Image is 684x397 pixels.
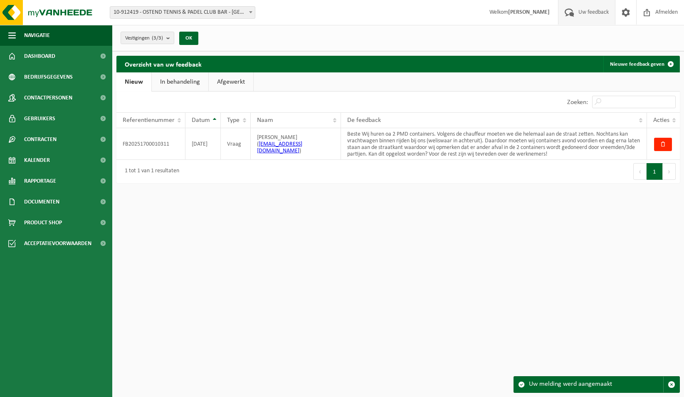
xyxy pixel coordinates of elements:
[110,7,255,18] span: 10-912419 - OSTEND TENNIS & PADEL CLUB BAR - OOSTENDE
[529,377,663,392] div: Uw melding werd aangemaakt
[663,163,676,180] button: Next
[125,32,163,45] span: Vestigingen
[152,35,163,41] count: (3/3)
[116,72,151,92] a: Nieuw
[24,25,50,46] span: Navigatie
[152,72,208,92] a: In behandeling
[179,32,198,45] button: OK
[341,128,647,160] td: Beste Wij huren oa 2 PMD containers. Volgens de chauffeur moeten we die helemaal aan de straat ze...
[603,56,679,72] a: Nieuwe feedback geven
[123,117,175,124] span: Referentienummer
[653,117,669,124] span: Acties
[24,150,50,171] span: Kalender
[24,108,55,129] span: Gebruikers
[567,99,588,106] label: Zoeken:
[633,163,647,180] button: Previous
[110,6,255,19] span: 10-912419 - OSTEND TENNIS & PADEL CLUB BAR - OOSTENDE
[221,128,251,160] td: Vraag
[24,46,55,67] span: Dashboard
[192,117,210,124] span: Datum
[116,56,210,72] h2: Overzicht van uw feedback
[24,87,72,108] span: Contactpersonen
[24,67,73,87] span: Bedrijfsgegevens
[347,117,381,124] span: De feedback
[24,212,62,233] span: Product Shop
[647,163,663,180] button: 1
[508,9,550,15] strong: [PERSON_NAME]
[24,233,91,254] span: Acceptatievoorwaarden
[24,191,59,212] span: Documenten
[251,128,341,160] td: [PERSON_NAME] ( )
[185,128,221,160] td: [DATE]
[227,117,240,124] span: Type
[257,141,302,154] a: [EMAIL_ADDRESS][DOMAIN_NAME]
[121,32,174,44] button: Vestigingen(3/3)
[121,164,179,179] div: 1 tot 1 van 1 resultaten
[209,72,253,92] a: Afgewerkt
[24,129,57,150] span: Contracten
[24,171,56,191] span: Rapportage
[116,128,185,160] td: FB20251700010311
[257,117,273,124] span: Naam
